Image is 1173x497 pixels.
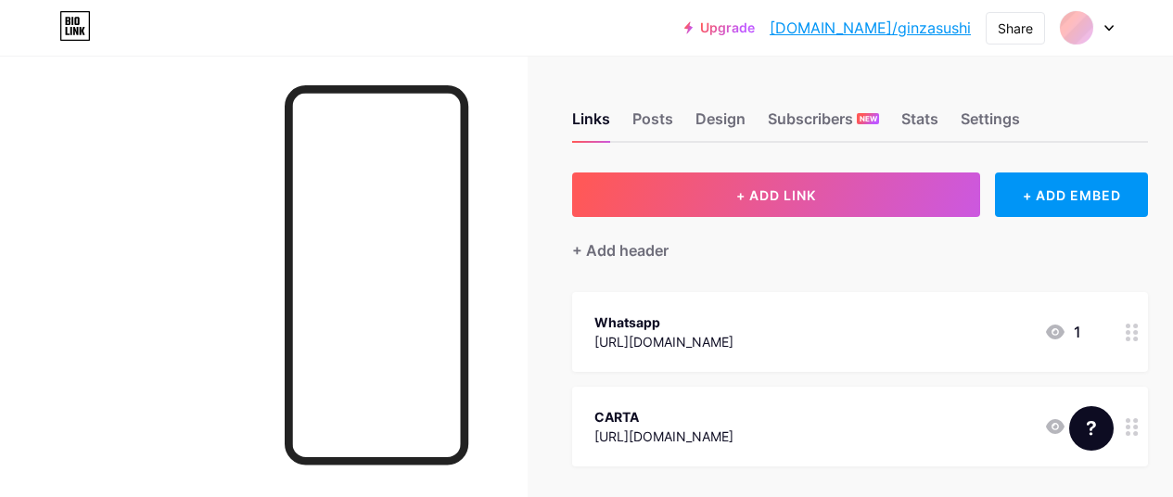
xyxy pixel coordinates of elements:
button: + ADD LINK [572,172,980,217]
a: [DOMAIN_NAME]/ginzasushi [770,17,971,39]
a: Upgrade [684,20,755,35]
span: + ADD LINK [736,187,816,203]
div: [URL][DOMAIN_NAME] [594,332,733,351]
div: Settings [961,108,1020,141]
div: Subscribers [768,108,879,141]
div: CARTA [594,407,733,427]
div: + ADD EMBED [995,172,1148,217]
div: Posts [632,108,673,141]
div: Stats [901,108,938,141]
div: [URL][DOMAIN_NAME] [594,427,733,446]
div: Links [572,108,610,141]
span: NEW [860,113,877,124]
div: Whatsapp [594,312,733,332]
div: + Add header [572,239,669,261]
div: Design [695,108,746,141]
div: Share [998,19,1033,38]
div: 1 [1044,321,1081,343]
div: 1 [1044,415,1081,438]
